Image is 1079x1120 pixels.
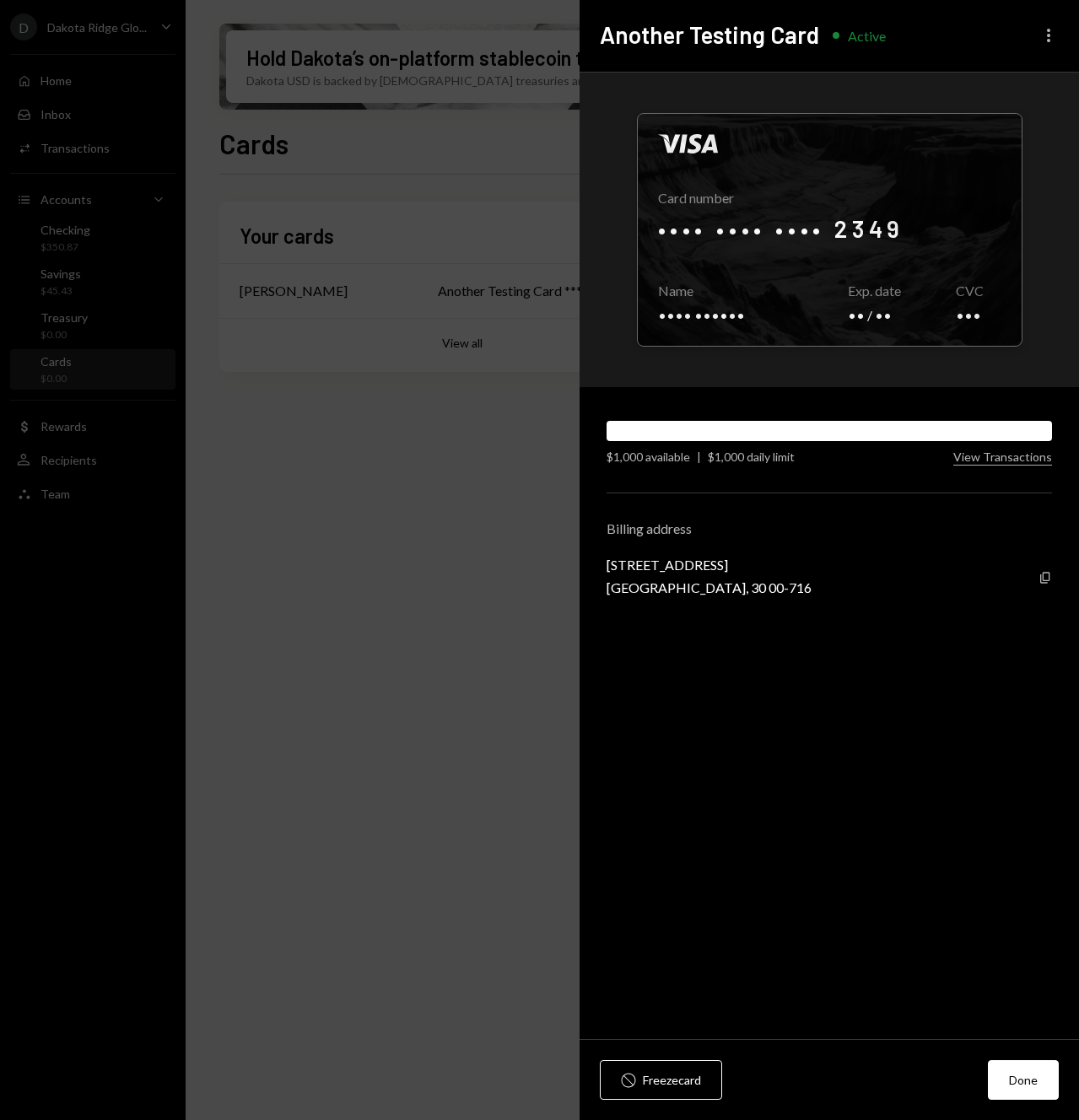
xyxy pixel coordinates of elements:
h2: Another Testing Card [600,19,819,51]
div: | [697,448,701,466]
div: [STREET_ADDRESS] [607,557,812,573]
button: View Transactions [953,450,1052,466]
button: Freezecard [600,1060,722,1100]
div: Active [848,28,886,44]
div: $1,000 available [607,448,690,466]
div: $1,000 daily limit [708,448,795,466]
div: Click to reveal [637,113,1022,347]
button: Done [988,1060,1059,1100]
div: Freeze card [643,1071,701,1089]
div: Billing address [607,520,1052,536]
div: [GEOGRAPHIC_DATA], 30 00-716 [607,579,812,595]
